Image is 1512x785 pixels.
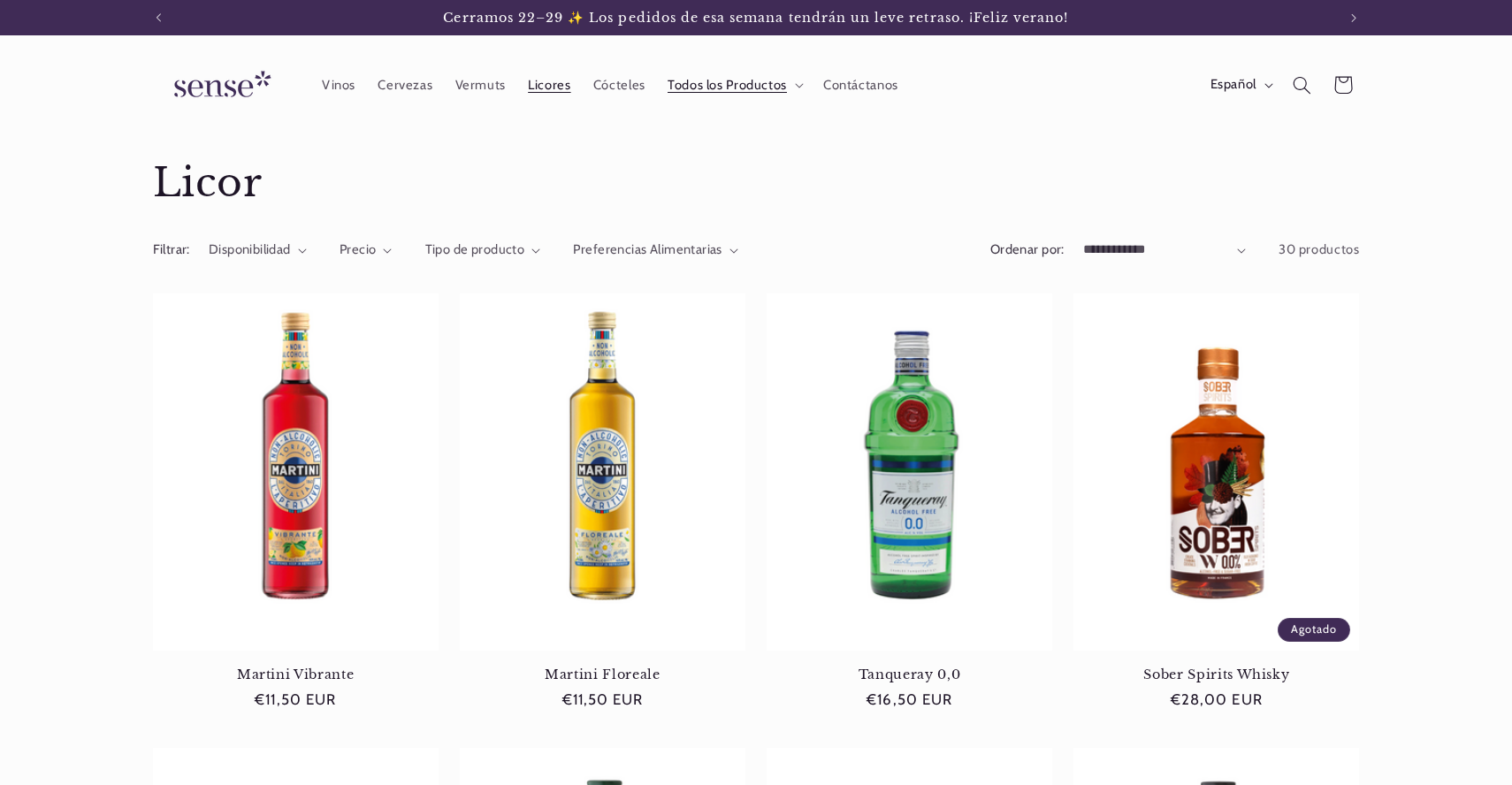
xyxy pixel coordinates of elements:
a: Licores [517,65,583,104]
button: Español [1199,67,1281,103]
summary: Tipo de producto (0 seleccionado) [425,240,541,260]
a: Sober Spirits Whisky [1073,667,1359,682]
summary: Todos los Productos [656,65,812,104]
summary: Disponibilidad (0 seleccionado) [209,240,307,260]
span: Preferencias Alimentarias [573,241,722,257]
a: Martini Floreale [460,667,745,682]
summary: Búsqueda [1281,65,1322,105]
span: Disponibilidad [209,241,291,257]
h2: Filtrar: [153,240,190,260]
h1: Licor [153,158,1360,209]
img: Sense [153,60,286,111]
a: Vermuts [444,65,517,104]
a: Contáctanos [812,65,909,104]
span: Licores [528,77,570,94]
a: Martini Vibrante [153,667,439,682]
span: Cerramos 22–29 ✨ Los pedidos de esa semana tendrán un leve retraso. ¡Feliz verano! [443,10,1068,26]
summary: Precio [340,240,393,260]
a: Cervezas [367,65,444,104]
span: Tipo de producto [425,241,525,257]
span: Precio [340,241,377,257]
a: Vinos [310,65,366,104]
a: Sense [146,53,293,118]
span: Todos los Productos [668,77,787,94]
summary: Preferencias Alimentarias (0 seleccionado) [573,240,738,260]
span: Español [1210,75,1256,95]
span: Vinos [322,77,355,94]
span: 30 productos [1279,241,1360,257]
a: Tanqueray 0,0 [767,667,1052,682]
span: Cervezas [378,77,432,94]
span: Vermuts [455,77,506,94]
span: Contáctanos [823,77,898,94]
label: Ordenar por: [990,241,1065,257]
span: Cócteles [593,77,645,94]
a: Cócteles [582,65,656,104]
